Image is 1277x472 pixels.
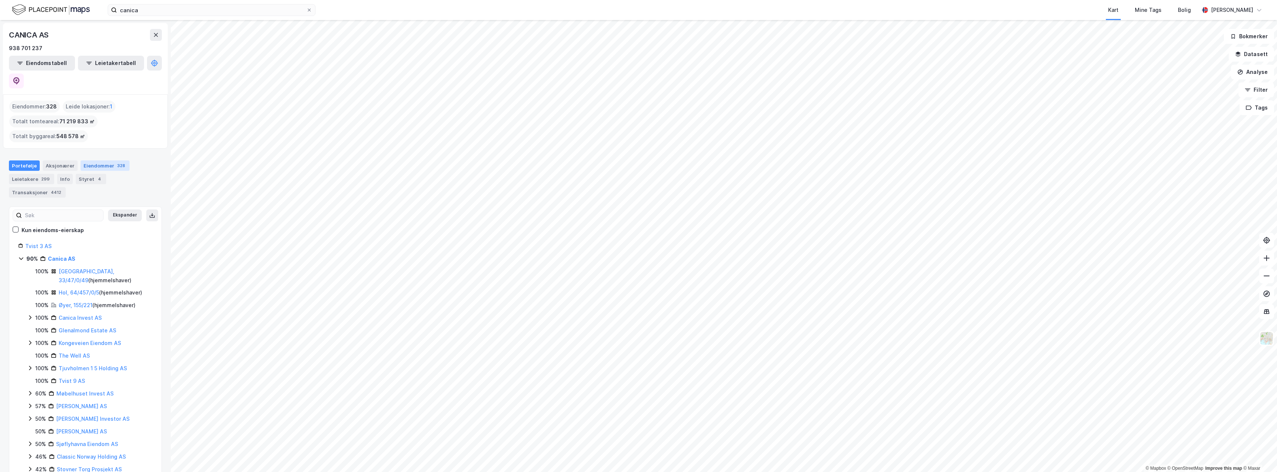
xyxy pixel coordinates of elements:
[35,301,49,310] div: 100%
[1240,100,1274,115] button: Tags
[59,340,121,346] a: Kongeveien Eiendom AS
[1229,47,1274,62] button: Datasett
[9,130,88,142] div: Totalt byggareal :
[35,402,46,411] div: 57%
[26,254,38,263] div: 90%
[1167,466,1203,471] a: OpenStreetMap
[40,175,51,183] div: 299
[59,288,142,297] div: ( hjemmelshaver )
[59,302,92,308] a: Øyer, 155/221
[56,441,118,447] a: Sjøflyhavna Eiendom AS
[9,115,98,127] div: Totalt tomteareal :
[59,327,116,333] a: Glenalmond Estate AS
[59,378,85,384] a: Tvist 9 AS
[96,175,103,183] div: 4
[1178,6,1191,14] div: Bolig
[9,44,42,53] div: 938 701 237
[59,289,99,296] a: Hol, 64/457/0/5
[1260,331,1274,345] img: Z
[57,174,73,184] div: Info
[22,210,103,221] input: Søk
[56,416,130,422] a: [PERSON_NAME] Investor AS
[46,102,57,111] span: 328
[35,452,47,461] div: 46%
[56,428,107,434] a: [PERSON_NAME] AS
[1211,6,1253,14] div: [PERSON_NAME]
[35,351,49,360] div: 100%
[63,101,115,113] div: Leide lokasjoner :
[1240,436,1277,472] iframe: Chat Widget
[35,427,46,436] div: 50%
[48,255,75,262] a: Canica AS
[59,365,127,371] a: Tjuvholmen 1 5 Holding AS
[35,267,49,276] div: 100%
[81,160,130,171] div: Eiendommer
[56,132,85,141] span: 548 578 ㎡
[9,174,54,184] div: Leietakere
[56,403,107,409] a: [PERSON_NAME] AS
[59,267,153,285] div: ( hjemmelshaver )
[57,453,126,460] a: Classic Norway Holding AS
[9,160,40,171] div: Portefølje
[35,326,49,335] div: 100%
[1240,436,1277,472] div: Kontrollprogram for chat
[35,377,49,385] div: 100%
[108,209,142,221] button: Ekspander
[59,117,95,126] span: 71 219 833 ㎡
[1224,29,1274,44] button: Bokmerker
[9,101,60,113] div: Eiendommer :
[59,315,102,321] a: Canica Invest AS
[9,56,75,71] button: Eiendomstabell
[59,268,114,283] a: [GEOGRAPHIC_DATA], 33/47/0/49
[1108,6,1118,14] div: Kart
[56,390,114,397] a: Møbelhuset Invest AS
[1238,82,1274,97] button: Filter
[9,29,50,41] div: CANICA AS
[43,160,78,171] div: Aksjonærer
[35,364,49,373] div: 100%
[1135,6,1162,14] div: Mine Tags
[9,187,66,198] div: Transaksjoner
[59,352,90,359] a: The Well AS
[49,189,63,196] div: 4412
[35,389,46,398] div: 60%
[35,313,49,322] div: 100%
[35,339,49,348] div: 100%
[116,162,127,169] div: 328
[76,174,106,184] div: Styret
[59,301,135,310] div: ( hjemmelshaver )
[22,226,84,235] div: Kun eiendoms-eierskap
[35,414,46,423] div: 50%
[1205,466,1242,471] a: Improve this map
[110,102,112,111] span: 1
[1146,466,1166,471] a: Mapbox
[35,288,49,297] div: 100%
[12,3,90,16] img: logo.f888ab2527a4732fd821a326f86c7f29.svg
[1231,65,1274,79] button: Analyse
[35,440,46,449] div: 50%
[117,4,306,16] input: Søk på adresse, matrikkel, gårdeiere, leietakere eller personer
[25,243,52,249] a: Tvist 3 AS
[78,56,144,71] button: Leietakertabell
